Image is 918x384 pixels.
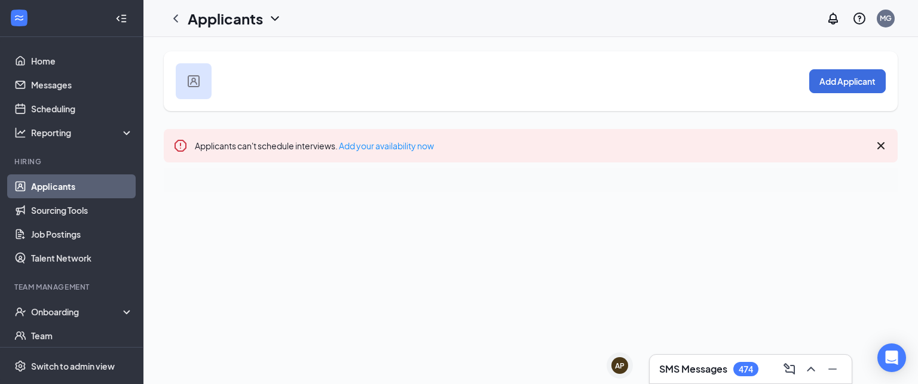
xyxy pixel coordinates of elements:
svg: UserCheck [14,306,26,318]
div: 474 [739,364,753,374]
svg: ChevronUp [804,362,818,376]
svg: Error [173,139,188,153]
a: Sourcing Tools [31,198,133,222]
a: Messages [31,73,133,97]
span: Applicants can't schedule interviews. [195,140,434,151]
h3: SMS Messages [659,363,727,376]
svg: Settings [14,360,26,372]
a: Talent Network [31,246,133,270]
svg: Analysis [14,127,26,139]
svg: QuestionInfo [852,11,867,26]
button: Add Applicant [809,69,886,93]
div: Onboarding [31,306,123,318]
a: Add your availability now [339,140,434,151]
button: Minimize [823,360,842,379]
a: Job Postings [31,222,133,246]
svg: Collapse [115,13,127,24]
button: ComposeMessage [780,360,799,379]
svg: WorkstreamLogo [13,12,25,24]
img: user icon [188,75,200,87]
div: Hiring [14,156,131,167]
button: ChevronUp [801,360,821,379]
svg: ChevronDown [268,11,282,26]
a: Home [31,49,133,73]
svg: Notifications [826,11,840,26]
svg: Cross [874,139,888,153]
div: Team Management [14,282,131,292]
div: AP [615,361,625,371]
div: MG [880,13,892,23]
div: Open Intercom Messenger [877,343,906,372]
h1: Applicants [188,8,263,29]
a: Applicants [31,174,133,198]
div: Switch to admin view [31,360,115,372]
div: Reporting [31,127,134,139]
a: Scheduling [31,97,133,121]
a: Team [31,324,133,348]
svg: ComposeMessage [782,362,797,376]
svg: Minimize [825,362,840,376]
svg: ChevronLeft [169,11,183,26]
